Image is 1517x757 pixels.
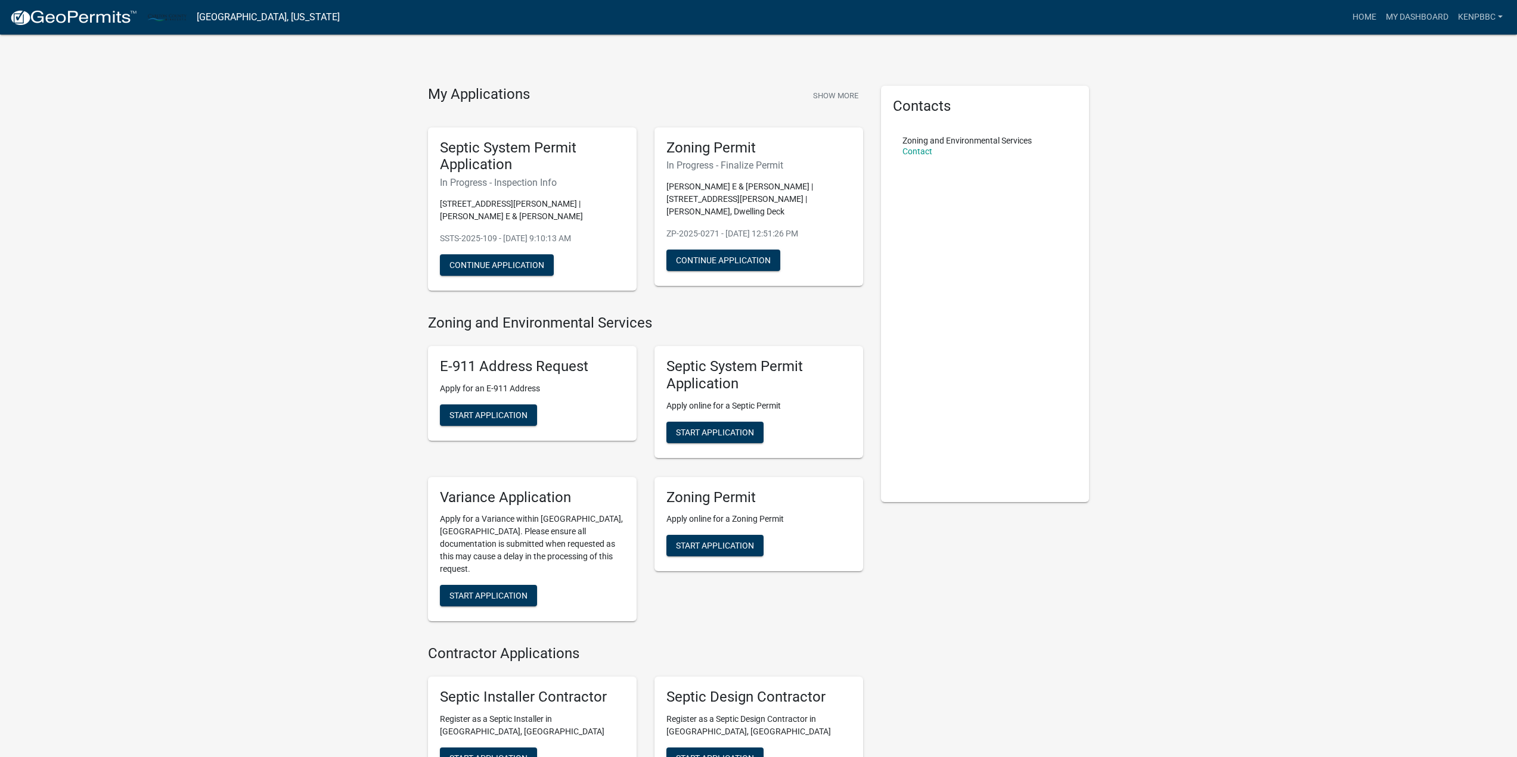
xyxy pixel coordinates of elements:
span: Start Application [676,541,754,550]
h5: Contacts [893,98,1078,115]
p: Apply online for a Septic Permit [666,400,851,412]
span: Start Application [449,591,528,600]
button: Start Application [440,404,537,426]
p: Register as a Septic Design Contractor in [GEOGRAPHIC_DATA], [GEOGRAPHIC_DATA] [666,713,851,738]
h5: Septic Design Contractor [666,689,851,706]
p: SSTS-2025-109 - [DATE] 9:10:13 AM [440,232,625,245]
p: Zoning and Environmental Services [902,136,1032,145]
button: Show More [808,86,863,105]
h5: E-911 Address Request [440,358,625,375]
button: Start Application [666,422,764,443]
h5: Septic Installer Contractor [440,689,625,706]
a: My Dashboard [1381,6,1453,29]
p: ZP-2025-0271 - [DATE] 12:51:26 PM [666,228,851,240]
button: Continue Application [440,254,554,276]
span: Start Application [449,410,528,419]
button: Start Application [666,535,764,556]
h5: Zoning Permit [666,489,851,506]
a: [GEOGRAPHIC_DATA], [US_STATE] [197,7,340,27]
p: [STREET_ADDRESS][PERSON_NAME] | [PERSON_NAME] E & [PERSON_NAME] [440,198,625,223]
h5: Zoning Permit [666,139,851,157]
h6: In Progress - Inspection Info [440,177,625,188]
h4: My Applications [428,86,530,104]
p: Apply for a Variance within [GEOGRAPHIC_DATA], [GEOGRAPHIC_DATA]. Please ensure all documentation... [440,513,625,575]
img: Carlton County, Minnesota [147,9,187,25]
h5: Variance Application [440,489,625,506]
button: Start Application [440,585,537,606]
h4: Zoning and Environmental Services [428,314,863,332]
p: Register as a Septic Installer in [GEOGRAPHIC_DATA], [GEOGRAPHIC_DATA] [440,713,625,738]
p: Apply for an E-911 Address [440,382,625,395]
p: [PERSON_NAME] E & [PERSON_NAME] | [STREET_ADDRESS][PERSON_NAME] | [PERSON_NAME], Dwelling Deck [666,180,851,218]
h5: Septic System Permit Application [666,358,851,392]
button: Continue Application [666,250,780,271]
span: Start Application [676,427,754,437]
a: Home [1348,6,1381,29]
a: Contact [902,147,932,156]
h5: Septic System Permit Application [440,139,625,174]
a: kenpbbc [1453,6,1507,29]
h6: In Progress - Finalize Permit [666,160,851,171]
h4: Contractor Applications [428,645,863,662]
p: Apply online for a Zoning Permit [666,513,851,525]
